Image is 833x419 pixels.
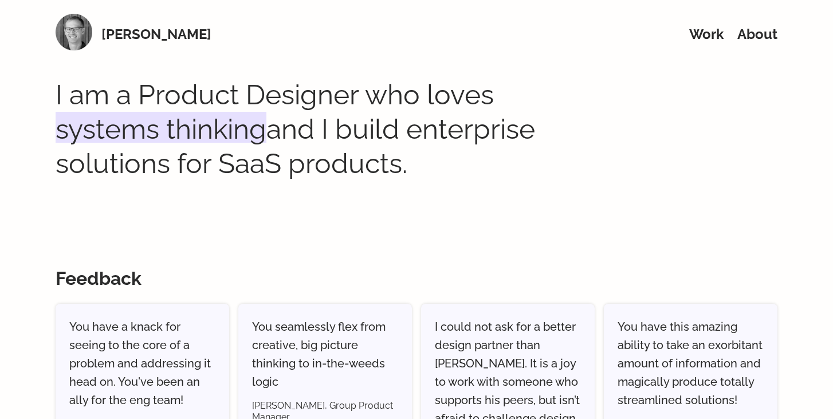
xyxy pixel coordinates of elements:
[69,318,215,409] p: You have a knack for seeing to the core of a problem and addressing it head on. You've been an al...
[56,267,777,290] p: Feedback
[101,26,211,43] a: [PERSON_NAME]
[689,26,724,42] a: Work
[618,318,764,409] p: You have this amazing ability to take an exorbitant amount of information and magically produce t...
[56,14,92,50] img: Logo
[56,77,560,181] h1: I am a Product Designer who loves and I build enterprise solutions for SaaS products.
[56,112,266,146] span: systems thinking
[252,318,398,391] p: You seamlessly flex from creative, big picture thinking to in-the-weeds logic
[737,26,777,42] a: About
